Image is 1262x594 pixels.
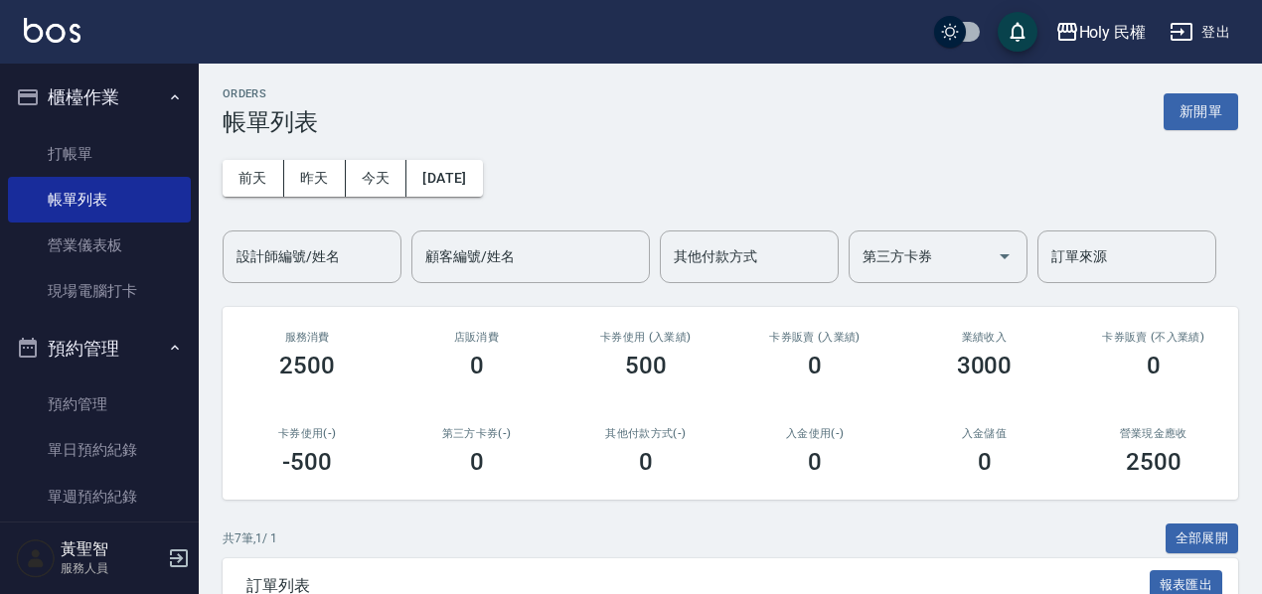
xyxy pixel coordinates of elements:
h3: 0 [808,448,822,476]
h2: 業績收入 [923,331,1044,344]
a: 預約管理 [8,381,191,427]
h3: 500 [625,352,667,379]
div: Holy 民權 [1079,20,1147,45]
a: 打帳單 [8,131,191,177]
h3: 帳單列表 [223,108,318,136]
a: 帳單列表 [8,177,191,223]
button: 預約管理 [8,323,191,374]
h3: 服務消費 [246,331,368,344]
button: 今天 [346,160,407,197]
p: 服務人員 [61,559,162,577]
button: [DATE] [406,160,482,197]
h3: 0 [470,352,484,379]
h2: ORDERS [223,87,318,100]
h3: 2500 [279,352,335,379]
h3: 3000 [957,352,1013,379]
img: Logo [24,18,80,43]
a: 單週預約紀錄 [8,474,191,520]
h3: 2500 [1126,448,1182,476]
h3: 0 [470,448,484,476]
a: 報表匯出 [1150,575,1223,594]
button: 新開單 [1164,93,1238,130]
button: 登出 [1162,14,1238,51]
h2: 入金儲值 [923,427,1044,440]
h2: 其他付款方式(-) [585,427,707,440]
p: 共 7 筆, 1 / 1 [223,529,277,547]
button: Holy 民權 [1047,12,1155,53]
h2: 卡券使用(-) [246,427,368,440]
h3: 0 [978,448,992,476]
button: 全部展開 [1166,523,1239,554]
h5: 黃聖智 [61,539,162,559]
h3: 0 [808,352,822,379]
h2: 卡券販賣 (不入業績) [1093,331,1214,344]
a: 單日預約紀錄 [8,427,191,473]
button: 櫃檯作業 [8,72,191,123]
a: 現場電腦打卡 [8,268,191,314]
button: save [998,12,1037,52]
h2: 卡券販賣 (入業績) [754,331,875,344]
h3: -500 [282,448,332,476]
button: Open [989,240,1021,272]
img: Person [16,538,56,578]
h3: 0 [1147,352,1161,379]
button: 前天 [223,160,284,197]
h2: 店販消費 [415,331,537,344]
h3: 0 [639,448,653,476]
h2: 營業現金應收 [1093,427,1214,440]
a: 營業儀表板 [8,223,191,268]
a: 新開單 [1164,101,1238,120]
button: 昨天 [284,160,346,197]
h2: 卡券使用 (入業績) [585,331,707,344]
h2: 第三方卡券(-) [415,427,537,440]
h2: 入金使用(-) [754,427,875,440]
